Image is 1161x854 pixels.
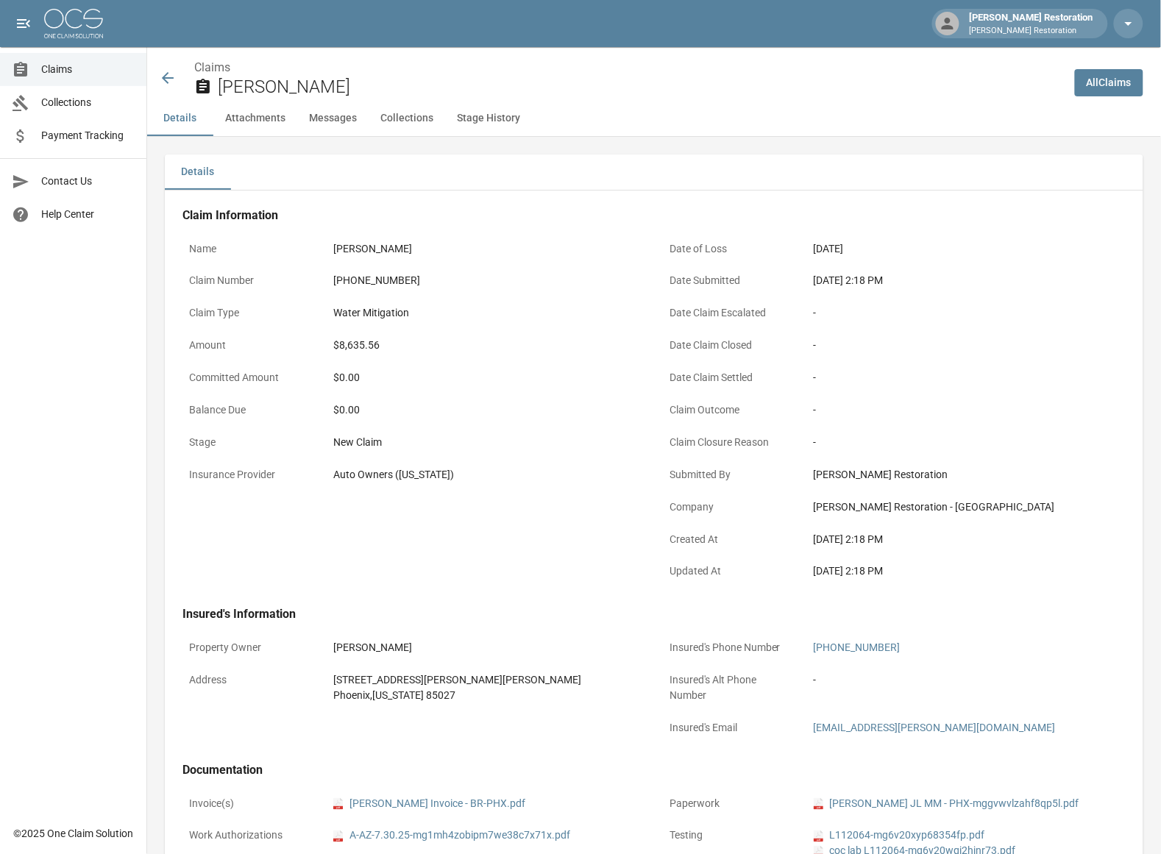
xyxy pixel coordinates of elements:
div: Phoenix , [US_STATE] 85027 [333,688,581,703]
div: $0.00 [333,370,639,385]
div: New Claim [333,435,639,450]
div: anchor tabs [147,101,1161,136]
div: $0.00 [333,402,639,418]
div: - [814,370,1119,385]
p: Insured's Phone Number [663,633,795,662]
button: Stage History [445,101,532,136]
p: Work Authorizations [182,822,315,850]
div: - [814,435,1119,450]
div: [DATE] 2:18 PM [814,532,1119,547]
p: Date Claim Escalated [663,299,795,327]
div: [DATE] 2:18 PM [814,563,1119,579]
p: Insured's Email [663,714,795,742]
span: Claims [41,62,135,77]
a: pdfA-AZ-7.30.25-mg1mh4zobipm7we38c7x71x.pdf [333,828,570,844]
p: Insurance Provider [182,460,315,489]
p: Committed Amount [182,363,315,392]
p: Balance Due [182,396,315,424]
p: Name [182,235,315,263]
div: $8,635.56 [333,338,380,353]
h4: Documentation [182,764,1126,778]
button: Attachments [213,101,297,136]
div: - [814,305,1119,321]
a: Claims [194,60,230,74]
span: Collections [41,95,135,110]
a: [PHONE_NUMBER] [814,641,901,653]
p: Stage [182,428,315,457]
h4: Insured's Information [182,607,1126,622]
span: Contact Us [41,174,135,189]
div: - [814,338,1119,353]
p: Claim Type [182,299,315,327]
p: Amount [182,331,315,360]
a: pdf[PERSON_NAME] Invoice - BR-PHX.pdf [333,797,525,812]
nav: breadcrumb [194,59,1063,76]
h2: [PERSON_NAME] [218,76,1063,98]
div: Water Mitigation [333,305,409,321]
button: Collections [369,101,445,136]
button: Details [165,154,231,190]
p: Date Claim Settled [663,363,795,392]
p: Invoice(s) [182,790,315,819]
span: Payment Tracking [41,128,135,143]
p: Submitted By [663,460,795,489]
p: Claim Number [182,266,315,295]
div: details tabs [165,154,1143,190]
p: Paperwork [663,790,795,819]
div: [PERSON_NAME] Restoration [964,10,1099,37]
p: Address [182,666,315,694]
p: [PERSON_NAME] Restoration [970,25,1093,38]
div: [PERSON_NAME] Restoration - [GEOGRAPHIC_DATA] [814,499,1119,515]
p: Company [663,493,795,522]
p: Date of Loss [663,235,795,263]
a: pdf[PERSON_NAME] JL MM - PHX-mggvwvlzahf8qp5l.pdf [814,797,1079,812]
p: Date Submitted [663,266,795,295]
a: pdfL112064-mg6v20xyp68354fp.pdf [814,828,985,844]
div: - [814,402,1119,418]
a: [EMAIL_ADDRESS][PERSON_NAME][DOMAIN_NAME] [814,722,1056,733]
p: Testing [663,822,795,850]
h4: Claim Information [182,208,1126,223]
a: AllClaims [1075,69,1143,96]
button: Messages [297,101,369,136]
span: Help Center [41,207,135,222]
img: ocs-logo-white-transparent.png [44,9,103,38]
p: Updated At [663,557,795,586]
p: Claim Closure Reason [663,428,795,457]
p: Created At [663,525,795,554]
div: Auto Owners ([US_STATE]) [333,467,454,483]
div: [DATE] 2:18 PM [814,273,1119,288]
p: Claim Outcome [663,396,795,424]
button: Details [147,101,213,136]
div: [PHONE_NUMBER] [333,273,420,288]
div: - [814,672,817,688]
div: [DATE] [814,241,844,257]
p: Property Owner [182,633,315,662]
button: open drawer [9,9,38,38]
div: [PERSON_NAME] [333,640,412,655]
div: [PERSON_NAME] Restoration [814,467,1119,483]
div: [PERSON_NAME] [333,241,412,257]
div: [STREET_ADDRESS][PERSON_NAME][PERSON_NAME] [333,672,581,688]
p: Insured's Alt Phone Number [663,666,795,710]
p: Date Claim Closed [663,331,795,360]
div: © 2025 One Claim Solution [13,827,133,841]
